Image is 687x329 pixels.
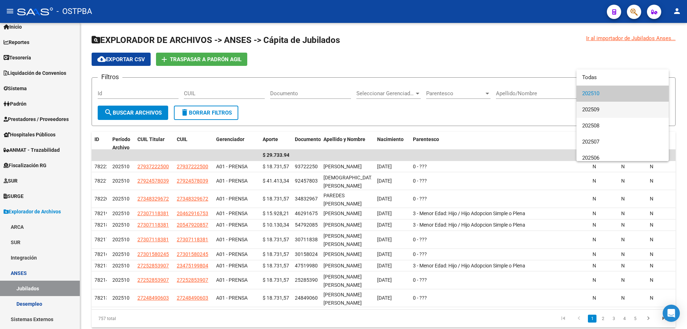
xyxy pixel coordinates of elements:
div: Open Intercom Messenger [663,305,680,322]
span: 202510 [582,86,663,102]
span: 202507 [582,134,663,150]
span: 202509 [582,102,663,118]
span: Todas [582,69,663,86]
span: 202508 [582,118,663,134]
span: 202506 [582,150,663,166]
